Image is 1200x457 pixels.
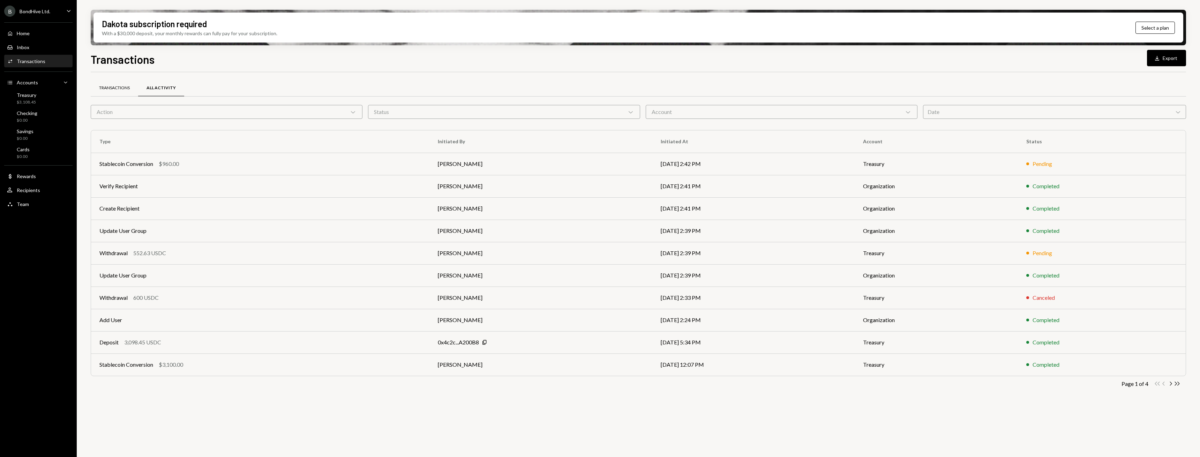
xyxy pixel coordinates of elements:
[4,27,73,39] a: Home
[429,264,653,287] td: [PERSON_NAME]
[4,76,73,89] a: Accounts
[133,294,159,302] div: 600 USDC
[368,105,640,119] div: Status
[652,153,854,175] td: [DATE] 2:42 PM
[652,309,854,331] td: [DATE] 2:24 PM
[855,287,1018,309] td: Treasury
[91,130,429,153] th: Type
[429,242,653,264] td: [PERSON_NAME]
[429,153,653,175] td: [PERSON_NAME]
[429,287,653,309] td: [PERSON_NAME]
[652,264,854,287] td: [DATE] 2:39 PM
[102,30,277,37] div: With a $30,000 deposit, your monthly rewards can fully pay for your subscription.
[1135,22,1175,34] button: Select a plan
[1033,204,1059,213] div: Completed
[1033,338,1059,346] div: Completed
[855,242,1018,264] td: Treasury
[138,79,184,97] a: All Activity
[855,331,1018,353] td: Treasury
[923,105,1186,119] div: Date
[17,110,37,116] div: Checking
[1033,160,1052,168] div: Pending
[102,18,207,30] div: Dakota subscription required
[429,175,653,197] td: [PERSON_NAME]
[99,85,130,91] div: Transactions
[855,153,1018,175] td: Treasury
[4,144,73,161] a: Cards$0.00
[4,126,73,143] a: Savings$0.00
[4,6,15,17] div: B
[1033,249,1052,257] div: Pending
[99,160,153,168] div: Stablecoin Conversion
[855,175,1018,197] td: Organization
[91,52,155,66] h1: Transactions
[429,220,653,242] td: [PERSON_NAME]
[4,198,73,210] a: Team
[855,264,1018,287] td: Organization
[1018,130,1186,153] th: Status
[17,146,30,152] div: Cards
[438,338,479,346] div: 0x4c2c...A200B8
[91,105,362,119] div: Action
[646,105,917,119] div: Account
[652,175,854,197] td: [DATE] 2:41 PM
[1033,316,1059,324] div: Completed
[429,353,653,376] td: [PERSON_NAME]
[17,79,38,85] div: Accounts
[4,108,73,125] a: Checking$0.00
[133,249,166,257] div: 552.63 USDC
[17,117,37,123] div: $0.00
[4,41,73,53] a: Inbox
[99,249,128,257] div: Withdrawal
[159,360,183,369] div: $3,100.00
[17,92,36,98] div: Treasury
[429,309,653,331] td: [PERSON_NAME]
[855,197,1018,220] td: Organization
[652,331,854,353] td: [DATE] 5:34 PM
[429,197,653,220] td: [PERSON_NAME]
[855,309,1018,331] td: Organization
[652,242,854,264] td: [DATE] 2:39 PM
[1033,271,1059,280] div: Completed
[652,287,854,309] td: [DATE] 2:33 PM
[91,264,429,287] td: Update User Group
[91,197,429,220] td: Create Recipient
[855,353,1018,376] td: Treasury
[91,175,429,197] td: Verify Recipient
[17,99,36,105] div: $3,108.45
[1122,380,1148,387] div: Page 1 of 4
[4,90,73,107] a: Treasury$3,108.45
[91,309,429,331] td: Add User
[159,160,179,168] div: $960.00
[20,8,50,14] div: BondHive Ltd.
[17,136,33,142] div: $0.00
[17,30,30,36] div: Home
[91,220,429,242] td: Update User Group
[1033,294,1055,302] div: Canceled
[91,79,138,97] a: Transactions
[17,128,33,134] div: Savings
[4,55,73,67] a: Transactions
[1033,360,1059,369] div: Completed
[652,353,854,376] td: [DATE] 12:07 PM
[17,44,29,50] div: Inbox
[652,130,854,153] th: Initiated At
[855,130,1018,153] th: Account
[4,184,73,196] a: Recipients
[1147,50,1186,66] button: Export
[99,360,153,369] div: Stablecoin Conversion
[99,294,128,302] div: Withdrawal
[17,154,30,160] div: $0.00
[17,201,29,207] div: Team
[429,130,653,153] th: Initiated By
[147,85,176,91] div: All Activity
[124,338,161,346] div: 3,098.45 USDC
[1033,182,1059,190] div: Completed
[652,197,854,220] td: [DATE] 2:41 PM
[99,338,119,346] div: Deposit
[17,187,40,193] div: Recipients
[4,170,73,182] a: Rewards
[17,58,45,64] div: Transactions
[652,220,854,242] td: [DATE] 2:39 PM
[1033,227,1059,235] div: Completed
